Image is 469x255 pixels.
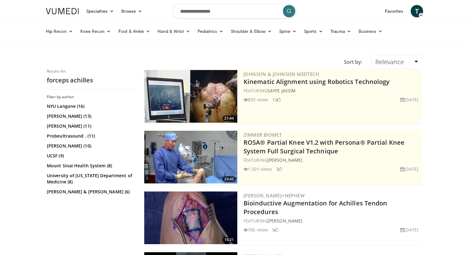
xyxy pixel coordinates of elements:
span: 23:43 [222,176,236,182]
p: Results for: [47,69,134,74]
a: Knee Recon [77,25,115,37]
a: Shoulder & Elbow [227,25,275,37]
a: Hand & Wrist [154,25,194,37]
a: ROSA® Partial Knee V1.2 with Persona® Partial Knee System Full Surgical Technique [243,138,404,155]
a: [PERSON_NAME]+Nephew [243,192,305,199]
a: Browse [118,5,146,17]
img: VuMedi Logo [46,8,79,14]
a: [PERSON_NAME] [267,157,302,163]
li: 5 [272,226,278,233]
a: Spine [275,25,300,37]
a: Foot & Ankle [115,25,154,37]
div: FEATURING [243,157,421,163]
li: 7 [276,166,282,172]
span: Relevance [375,58,404,66]
a: Hip Recon [42,25,77,37]
li: [DATE] [400,226,418,233]
a: [PERSON_NAME] & [PERSON_NAME] (6) [47,189,132,195]
li: 893 views [243,96,268,103]
li: 10 [272,96,281,103]
img: b4be2b94-9e72-4ff9-8444-77bc87440b2f.300x170_q85_crop-smart_upscale.jpg [144,191,237,244]
a: [PERSON_NAME] (13) [47,113,132,119]
span: 21:44 [222,116,236,121]
li: 1,501 views [243,166,272,172]
a: Johnson & Johnson MedTech [243,71,319,77]
img: 85482610-0380-4aae-aa4a-4a9be0c1a4f1.300x170_q85_crop-smart_upscale.jpg [144,70,237,123]
a: Bioinductive Augmentation for Achilles Tendon Procedures [243,199,387,216]
a: [PERSON_NAME] (10) [47,143,132,149]
a: Trauma [327,25,355,37]
div: Sort by: [339,55,367,69]
a: Business [355,25,386,37]
div: FEATURING [243,87,421,94]
a: NYU Langone (16) [47,103,132,109]
a: Favorites [381,5,407,17]
a: T [411,5,423,17]
li: 786 views [243,226,268,233]
span: 15:21 [222,237,236,243]
a: Pediatrics [194,25,227,37]
a: Probeultrasound . (11) [47,133,132,139]
a: 21:44 [144,70,237,123]
a: Sports [300,25,327,37]
h3: Filter by author: [47,95,134,99]
a: [PERSON_NAME] (11) [47,123,132,129]
a: Zimmer Biomet [243,132,282,138]
h2: forceps achilles [47,76,134,84]
input: Search topics, interventions [172,4,297,19]
a: Mount Sinai Health System (8) [47,163,132,169]
a: Sayfe Jassim [267,88,296,94]
a: Kinematic Alignment using Robotics Technology [243,77,390,86]
a: Relevance [371,55,422,69]
a: Specialties [83,5,118,17]
div: FEATURING [243,218,421,224]
img: 99b1778f-d2b2-419a-8659-7269f4b428ba.300x170_q85_crop-smart_upscale.jpg [144,131,237,183]
a: UCSF (9) [47,153,132,159]
a: [PERSON_NAME] [267,218,302,224]
li: [DATE] [400,96,418,103]
a: 23:43 [144,131,237,183]
li: [DATE] [400,166,418,172]
a: University of [US_STATE] Department of Medicine (8) [47,173,132,185]
a: 15:21 [144,191,237,244]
